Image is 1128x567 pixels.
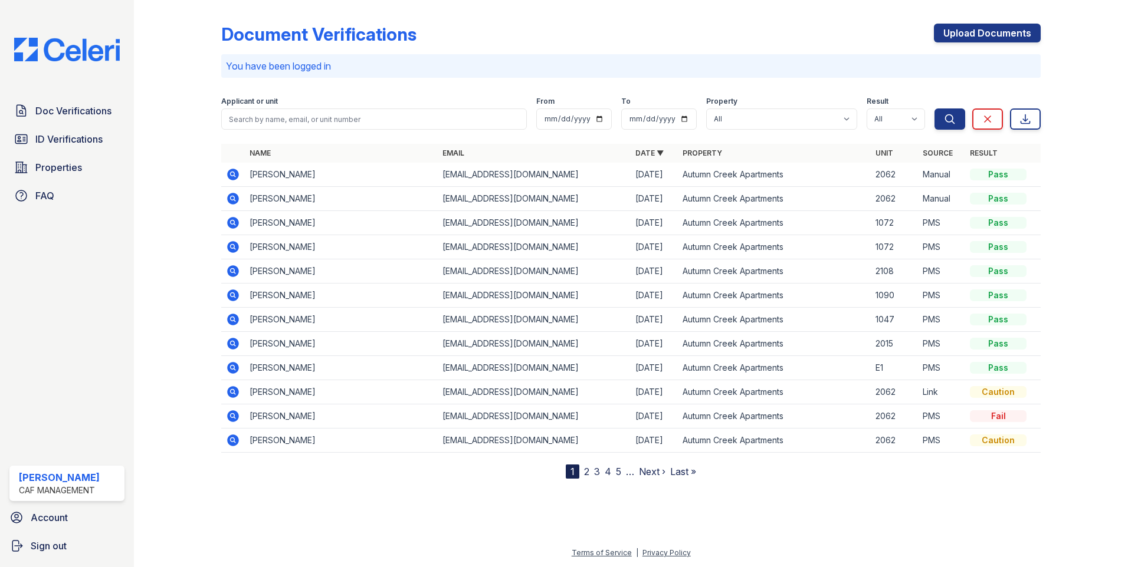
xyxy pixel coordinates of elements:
a: Last » [670,466,696,477]
span: ID Verifications [35,132,103,146]
td: Autumn Creek Apartments [678,163,871,187]
td: [EMAIL_ADDRESS][DOMAIN_NAME] [438,380,631,404]
div: Pass [970,314,1027,325]
a: FAQ [9,184,124,207]
a: 2 [584,466,589,477]
td: [EMAIL_ADDRESS][DOMAIN_NAME] [438,259,631,283]
a: Result [970,149,998,157]
div: Pass [970,289,1027,301]
td: PMS [918,404,965,428]
a: Date ▼ [635,149,664,157]
div: Pass [970,362,1027,374]
div: 1 [566,464,579,479]
td: [PERSON_NAME] [245,332,438,356]
td: [DATE] [631,163,678,187]
div: Document Verifications [221,24,417,45]
span: Properties [35,160,82,174]
label: Property [706,97,737,106]
td: [EMAIL_ADDRESS][DOMAIN_NAME] [438,404,631,428]
td: Autumn Creek Apartments [678,187,871,211]
a: Properties [9,156,124,179]
td: [PERSON_NAME] [245,428,438,453]
a: Upload Documents [934,24,1041,42]
td: [PERSON_NAME] [245,211,438,235]
td: [PERSON_NAME] [245,404,438,428]
td: [EMAIL_ADDRESS][DOMAIN_NAME] [438,211,631,235]
td: PMS [918,211,965,235]
td: [EMAIL_ADDRESS][DOMAIN_NAME] [438,235,631,259]
td: Autumn Creek Apartments [678,428,871,453]
td: [EMAIL_ADDRESS][DOMAIN_NAME] [438,163,631,187]
td: Manual [918,187,965,211]
a: Email [442,149,464,157]
span: Account [31,510,68,525]
td: [DATE] [631,380,678,404]
a: 5 [616,466,621,477]
a: Account [5,506,129,529]
span: … [626,464,634,479]
td: PMS [918,428,965,453]
td: PMS [918,235,965,259]
td: Autumn Creek Apartments [678,356,871,380]
td: 1047 [871,308,918,332]
td: [EMAIL_ADDRESS][DOMAIN_NAME] [438,308,631,332]
p: You have been logged in [226,59,1036,73]
td: Autumn Creek Apartments [678,211,871,235]
a: Source [923,149,953,157]
a: ID Verifications [9,127,124,151]
td: 2062 [871,163,918,187]
td: [DATE] [631,259,678,283]
td: [PERSON_NAME] [245,380,438,404]
td: [DATE] [631,332,678,356]
td: 2015 [871,332,918,356]
td: [DATE] [631,356,678,380]
td: Manual [918,163,965,187]
td: 2062 [871,404,918,428]
td: [PERSON_NAME] [245,235,438,259]
label: To [621,97,631,106]
div: Pass [970,338,1027,350]
button: Sign out [5,534,129,558]
td: Autumn Creek Apartments [678,308,871,332]
div: Caution [970,434,1027,446]
td: 1090 [871,283,918,308]
td: [DATE] [631,428,678,453]
span: Sign out [31,539,67,553]
a: 4 [605,466,611,477]
div: Pass [970,193,1027,205]
td: PMS [918,283,965,308]
td: [PERSON_NAME] [245,283,438,308]
td: Autumn Creek Apartments [678,259,871,283]
label: Result [867,97,888,106]
td: 2062 [871,187,918,211]
td: [PERSON_NAME] [245,187,438,211]
td: Autumn Creek Apartments [678,235,871,259]
img: CE_Logo_Blue-a8612792a0a2168367f1c8372b55b34899dd931a85d93a1a3d3e32e68fde9ad4.png [5,38,129,61]
td: Autumn Creek Apartments [678,332,871,356]
td: [EMAIL_ADDRESS][DOMAIN_NAME] [438,356,631,380]
a: Unit [875,149,893,157]
td: [EMAIL_ADDRESS][DOMAIN_NAME] [438,187,631,211]
td: [DATE] [631,404,678,428]
td: [EMAIL_ADDRESS][DOMAIN_NAME] [438,332,631,356]
a: Doc Verifications [9,99,124,123]
td: Autumn Creek Apartments [678,404,871,428]
span: Doc Verifications [35,104,112,118]
td: E1 [871,356,918,380]
td: 1072 [871,211,918,235]
td: [PERSON_NAME] [245,356,438,380]
td: [DATE] [631,235,678,259]
td: 2062 [871,380,918,404]
td: [PERSON_NAME] [245,259,438,283]
td: [PERSON_NAME] [245,308,438,332]
td: [DATE] [631,187,678,211]
label: From [536,97,555,106]
td: [DATE] [631,308,678,332]
a: Privacy Policy [642,548,691,557]
div: [PERSON_NAME] [19,470,100,484]
td: PMS [918,259,965,283]
a: Name [250,149,271,157]
td: Autumn Creek Apartments [678,283,871,308]
div: Fail [970,410,1027,422]
td: [PERSON_NAME] [245,163,438,187]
